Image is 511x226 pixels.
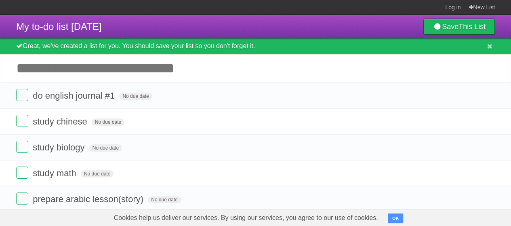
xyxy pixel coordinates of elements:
span: No due date [89,144,122,152]
span: No due date [92,118,124,126]
button: OK [388,213,404,223]
span: study chinese [33,116,89,127]
label: Done [16,89,28,101]
label: Done [16,192,28,205]
span: No due date [148,196,181,203]
span: study math [33,168,78,178]
label: Done [16,167,28,179]
label: Done [16,141,28,153]
span: My to-do list [DATE] [16,21,102,32]
span: do english journal #1 [33,91,117,101]
span: No due date [119,93,152,100]
a: SaveThis List [423,19,495,35]
span: prepare arabic lesson(story) [33,194,145,204]
span: Cookies help us deliver our services. By using our services, you agree to our use of cookies. [106,210,386,226]
b: This List [458,23,486,31]
span: study biology [33,142,86,152]
span: No due date [81,170,114,177]
label: Done [16,115,28,127]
